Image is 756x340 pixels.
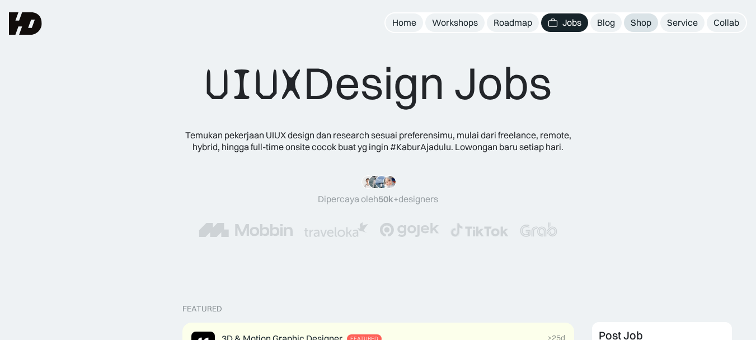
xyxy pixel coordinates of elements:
a: Workshops [425,13,485,32]
div: Collab [713,17,739,29]
div: Jobs [562,17,581,29]
a: Jobs [541,13,588,32]
div: Workshops [432,17,478,29]
div: Temukan pekerjaan UIUX design dan research sesuai preferensimu, mulai dari freelance, remote, hyb... [177,129,580,153]
div: Design Jobs [205,56,552,111]
span: 50k+ [378,193,398,204]
div: Dipercaya oleh designers [318,193,438,205]
div: Shop [631,17,651,29]
div: Blog [597,17,615,29]
span: UIUX [205,58,303,111]
div: Service [667,17,698,29]
a: Shop [624,13,658,32]
div: Roadmap [494,17,532,29]
div: Featured [182,304,222,314]
div: Home [392,17,416,29]
a: Service [660,13,705,32]
a: Home [386,13,423,32]
a: Collab [707,13,746,32]
a: Blog [590,13,622,32]
a: Roadmap [487,13,539,32]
